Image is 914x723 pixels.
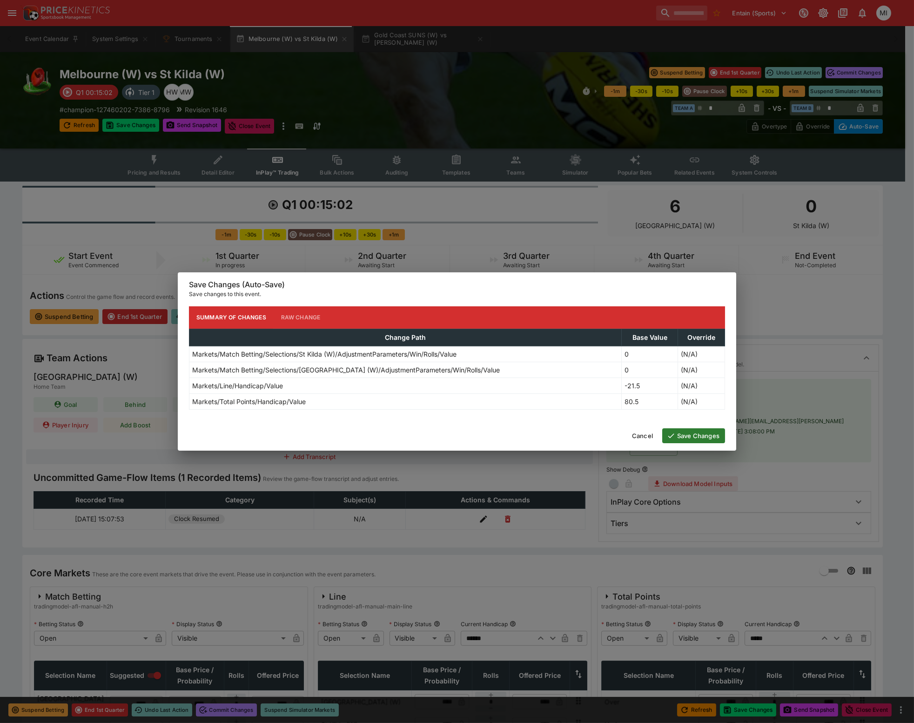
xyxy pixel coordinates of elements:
td: -21.5 [622,378,678,393]
th: Override [678,329,725,346]
button: Raw Change [274,306,328,329]
td: 0 [622,346,678,362]
p: Markets/Line/Handicap/Value [192,381,283,391]
td: 80.5 [622,393,678,409]
td: 0 [622,362,678,378]
button: Cancel [626,428,659,443]
p: Save changes to this event. [189,290,725,299]
p: Markets/Match Betting/Selections/[GEOGRAPHIC_DATA] (W)/AdjustmentParameters/Win/Rolls/Value [192,365,500,375]
p: Markets/Total Points/Handicap/Value [192,397,306,406]
button: Save Changes [662,428,725,443]
td: (N/A) [678,378,725,393]
td: (N/A) [678,393,725,409]
th: Base Value [622,329,678,346]
button: Summary of Changes [189,306,274,329]
p: Markets/Match Betting/Selections/St Kilda (W)/AdjustmentParameters/Win/Rolls/Value [192,349,457,359]
td: (N/A) [678,362,725,378]
h6: Save Changes (Auto-Save) [189,280,725,290]
td: (N/A) [678,346,725,362]
th: Change Path [189,329,622,346]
